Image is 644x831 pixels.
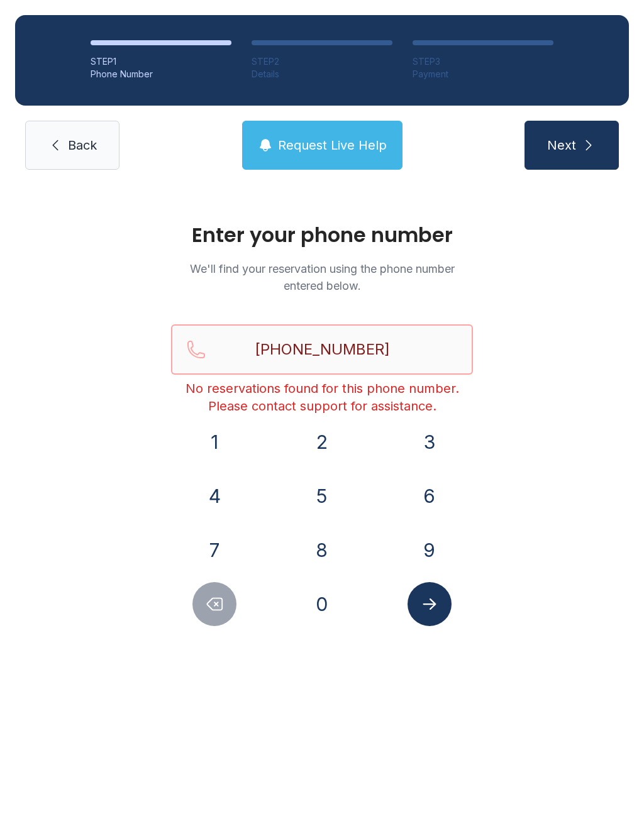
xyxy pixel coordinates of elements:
[413,68,553,80] div: Payment
[171,324,473,375] input: Reservation phone number
[192,582,236,626] button: Delete number
[252,68,392,80] div: Details
[68,136,97,154] span: Back
[171,380,473,415] div: No reservations found for this phone number. Please contact support for assistance.
[300,420,344,464] button: 2
[171,225,473,245] h1: Enter your phone number
[547,136,576,154] span: Next
[192,420,236,464] button: 1
[171,260,473,294] p: We'll find your reservation using the phone number entered below.
[413,55,553,68] div: STEP 3
[408,474,452,518] button: 6
[278,136,387,154] span: Request Live Help
[91,55,231,68] div: STEP 1
[91,68,231,80] div: Phone Number
[192,474,236,518] button: 4
[192,528,236,572] button: 7
[300,528,344,572] button: 8
[252,55,392,68] div: STEP 2
[408,528,452,572] button: 9
[300,474,344,518] button: 5
[300,582,344,626] button: 0
[408,582,452,626] button: Submit lookup form
[408,420,452,464] button: 3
